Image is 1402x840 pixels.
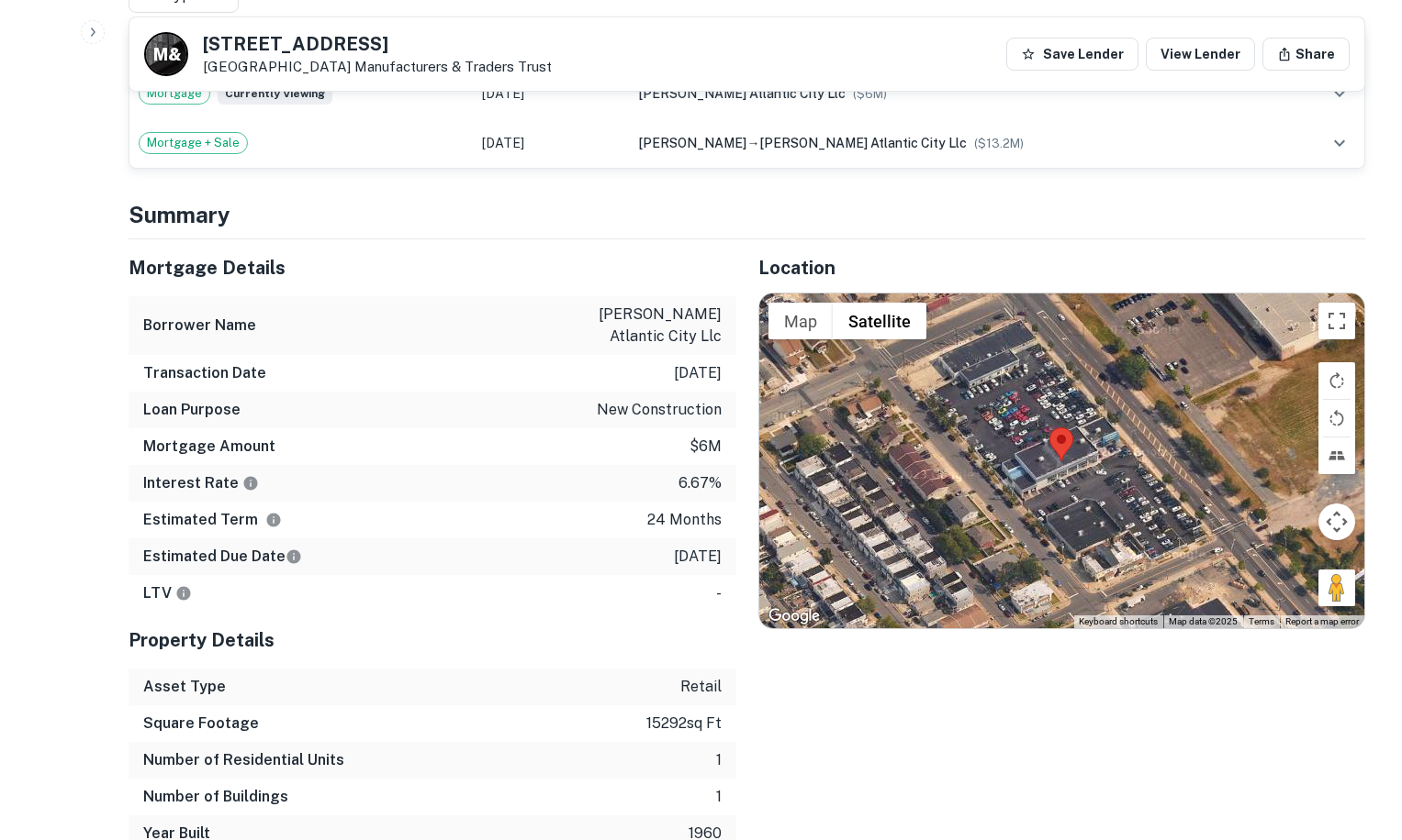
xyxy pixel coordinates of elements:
td: [DATE] [473,69,629,118]
button: Drag Pegman onto the map to open Street View [1318,569,1355,606]
h6: Asset Type [143,676,226,698]
p: 1 [716,786,722,808]
span: [PERSON_NAME] [638,136,746,150]
button: expand row [1324,78,1355,109]
p: [PERSON_NAME] atlantic city llc [556,304,722,348]
svg: The interest rates displayed on the website are for informational purposes only and may be report... [242,475,259,492]
span: Mortgage + Sale [140,134,247,152]
span: Mortgage [140,84,209,103]
h6: LTV [143,582,192,604]
a: M & [144,32,188,76]
h6: Estimated Term [143,509,282,531]
p: 24 months [647,509,722,531]
h5: Property Details [129,626,736,654]
button: Tilt map [1318,437,1355,474]
h5: Location [758,254,1366,282]
div: → [638,133,1274,153]
p: 6.67% [679,472,722,494]
h4: Summary [129,198,1365,231]
button: Show street map [768,303,833,339]
p: [DATE] [674,546,722,568]
p: M & [153,42,180,67]
h5: Mortgage Details [129,254,736,282]
p: - [716,582,722,604]
button: expand row [1324,127,1355,159]
button: Keyboard shortcuts [1079,615,1158,628]
button: Show satellite imagery [833,303,926,339]
span: ($ 6M ) [853,87,887,101]
button: Share [1262,38,1350,71]
p: $6m [690,436,722,458]
span: [PERSON_NAME] atlantic city llc [638,86,846,101]
button: Rotate map clockwise [1318,362,1355,399]
p: 1 [716,749,722,771]
a: Terms (opens in new tab) [1249,616,1274,626]
a: Open this area in Google Maps (opens a new window) [764,604,824,628]
a: Report a map error [1285,616,1359,626]
h6: Number of Residential Units [143,749,344,771]
span: Currently viewing [218,83,332,105]
h6: Estimated Due Date [143,546,302,568]
span: Map data ©2025 [1169,616,1238,626]
button: Rotate map counterclockwise [1318,400,1355,437]
h6: Number of Buildings [143,786,288,808]
p: [GEOGRAPHIC_DATA] [203,59,552,75]
h6: Loan Purpose [143,399,241,421]
h6: Transaction Date [143,362,266,384]
a: Manufacturers & Traders Trust [354,59,552,74]
span: ($ 13.2M ) [974,137,1024,150]
iframe: Chat Widget [1310,693,1402,781]
h5: [STREET_ADDRESS] [203,35,552,53]
button: Map camera controls [1318,503,1355,540]
h6: Square Footage [143,713,259,735]
p: [DATE] [674,362,722,384]
svg: LTVs displayed on the website are for informational purposes only and may be reported incorrectly... [175,585,192,602]
svg: Estimate is based on a standard schedule for this type of loan. [286,548,302,565]
p: retail [680,676,722,698]
svg: Term is based on a standard schedule for this type of loan. [265,512,282,528]
span: [PERSON_NAME] atlantic city llc [759,136,967,150]
p: 15292 sq ft [646,713,722,735]
h6: Interest Rate [143,472,259,494]
td: [DATE] [473,118,629,168]
button: Save Lender [1006,38,1138,71]
h6: Borrower Name [143,315,256,337]
p: new construction [597,399,722,421]
a: View Lender [1146,38,1255,71]
img: Google [764,604,824,628]
button: Toggle fullscreen view [1318,303,1355,339]
h6: Mortgage Amount [143,436,275,458]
